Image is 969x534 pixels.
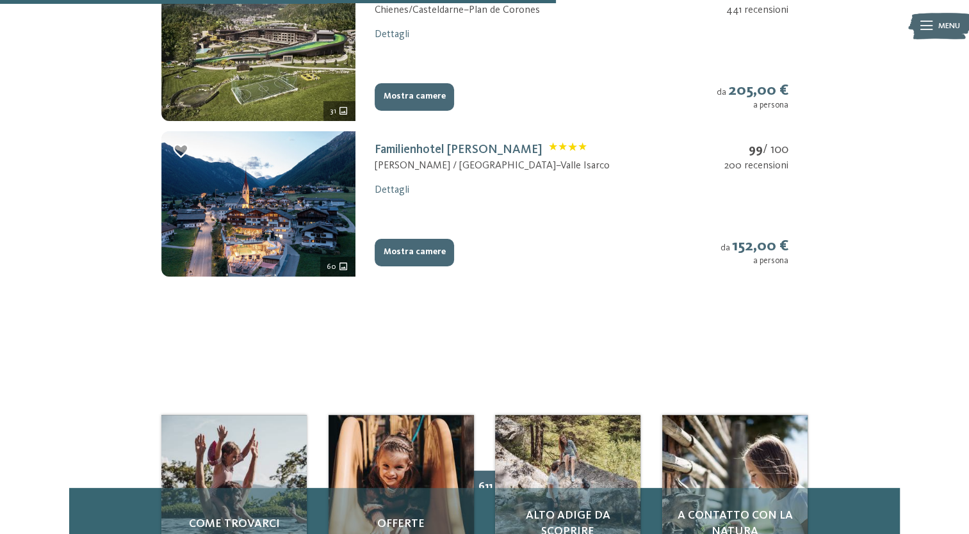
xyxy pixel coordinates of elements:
div: / 100 [724,142,788,159]
a: Familienhotel [PERSON_NAME]Classificazione: 4 stelle [375,143,587,156]
div: 200 recensioni [724,159,788,173]
span: Come trovarci [173,516,295,532]
a: Dettagli [375,29,409,40]
div: da [721,237,788,266]
img: mss_renderimg.php [161,131,355,277]
div: Aggiungi ai preferiti [172,142,190,160]
button: Mostra camere [375,83,454,111]
a: Dettagli [375,185,409,195]
div: [PERSON_NAME] / [GEOGRAPHIC_DATA] – Valle Isarco [375,159,610,173]
svg: 31 ulteriori immagini [338,106,349,117]
span: Offerte [340,516,462,532]
strong: 99 [749,143,763,156]
div: a persona [721,256,788,266]
span: Classificazione: 4 stelle [549,142,587,158]
div: da [717,81,788,111]
strong: 152,00 € [732,238,788,254]
div: 441 recensioni [726,3,788,17]
strong: 205,00 € [728,83,788,99]
div: 60 ulteriori immagini [320,257,355,277]
div: a persona [717,101,788,111]
span: 31 [330,106,336,117]
div: Chienes/Casteldarne – Plan de Corones [375,3,587,17]
span: 60 [327,261,336,273]
svg: 60 ulteriori immagini [338,261,349,272]
button: Mostra camere [375,239,454,267]
div: 31 ulteriori immagini [323,101,355,121]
